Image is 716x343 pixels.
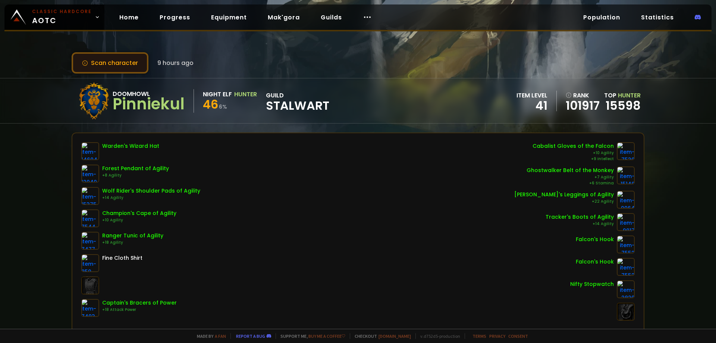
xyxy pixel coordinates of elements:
div: Fine Cloth Shirt [102,254,142,262]
div: Doomhowl [113,89,185,99]
div: item level [516,91,547,100]
span: v. d752d5 - production [415,333,460,339]
img: item-15148 [617,166,635,184]
span: Support me, [276,333,345,339]
img: item-9917 [617,213,635,231]
span: AOTC [32,8,92,26]
div: +22 Agility [514,199,614,205]
div: Night Elf [203,90,232,99]
img: item-12040 [81,165,99,183]
small: 6 % [219,103,227,110]
a: 101917 [566,100,600,111]
span: Made by [192,333,226,339]
a: Privacy [489,333,505,339]
a: 15598 [606,97,641,114]
div: Top [604,91,641,100]
div: Captain's Bracers of Power [102,299,177,307]
a: Classic HardcoreAOTC [4,4,104,30]
div: +7 Agility [527,174,614,180]
div: Falcon's Hook [576,236,614,243]
div: Tracker's Boots of Agility [546,213,614,221]
a: [DOMAIN_NAME] [379,333,411,339]
img: item-7552 [617,236,635,253]
div: +14 Agility [102,195,200,201]
span: Checkout [350,333,411,339]
a: Terms [472,333,486,339]
img: item-2820 [617,280,635,298]
div: +18 Attack Power [102,307,177,313]
a: Report a bug [236,333,265,339]
img: item-9964 [617,191,635,209]
div: Ranger Tunic of Agility [102,232,163,240]
a: Home [113,10,145,25]
img: item-859 [81,254,99,272]
div: +10 Agility [102,217,176,223]
a: a fan [215,333,226,339]
img: item-14604 [81,142,99,160]
button: Scan character [72,52,148,74]
div: [PERSON_NAME]'s Leggings of Agility [514,191,614,199]
a: Guilds [315,10,348,25]
div: Pinniekul [113,99,185,110]
div: +9 Intellect [533,156,614,162]
span: Hunter [618,91,641,100]
div: +8 Agility [102,172,169,178]
div: +18 Agility [102,240,163,246]
div: 41 [516,100,547,111]
a: Buy me a coffee [308,333,345,339]
img: item-7530 [617,142,635,160]
div: +14 Agility [546,221,614,227]
small: Classic Hardcore [32,8,92,15]
div: Hunter [234,90,257,99]
div: Champion's Cape of Agility [102,209,176,217]
a: Statistics [635,10,680,25]
span: Stalwart [266,100,329,111]
div: Forest Pendant of Agility [102,165,169,172]
div: Wolf Rider's Shoulder Pads of Agility [102,187,200,195]
div: Warden's Wizard Hat [102,142,159,150]
span: 9 hours ago [157,58,194,68]
img: item-15375 [81,187,99,205]
a: Progress [154,10,196,25]
img: item-7552 [617,258,635,276]
div: rank [566,91,600,100]
span: 46 [203,96,218,113]
div: +10 Agility [533,150,614,156]
div: +6 Stamina [527,180,614,186]
div: Ghostwalker Belt of the Monkey [527,166,614,174]
img: item-7493 [81,299,99,317]
a: Equipment [205,10,253,25]
div: Nifty Stopwatch [570,280,614,288]
div: guild [266,91,329,111]
a: Population [577,10,626,25]
a: Consent [508,333,528,339]
div: Falcon's Hook [576,258,614,266]
div: Cabalist Gloves of the Falcon [533,142,614,150]
a: Mak'gora [262,10,306,25]
img: item-7544 [81,209,99,227]
img: item-7477 [81,232,99,250]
